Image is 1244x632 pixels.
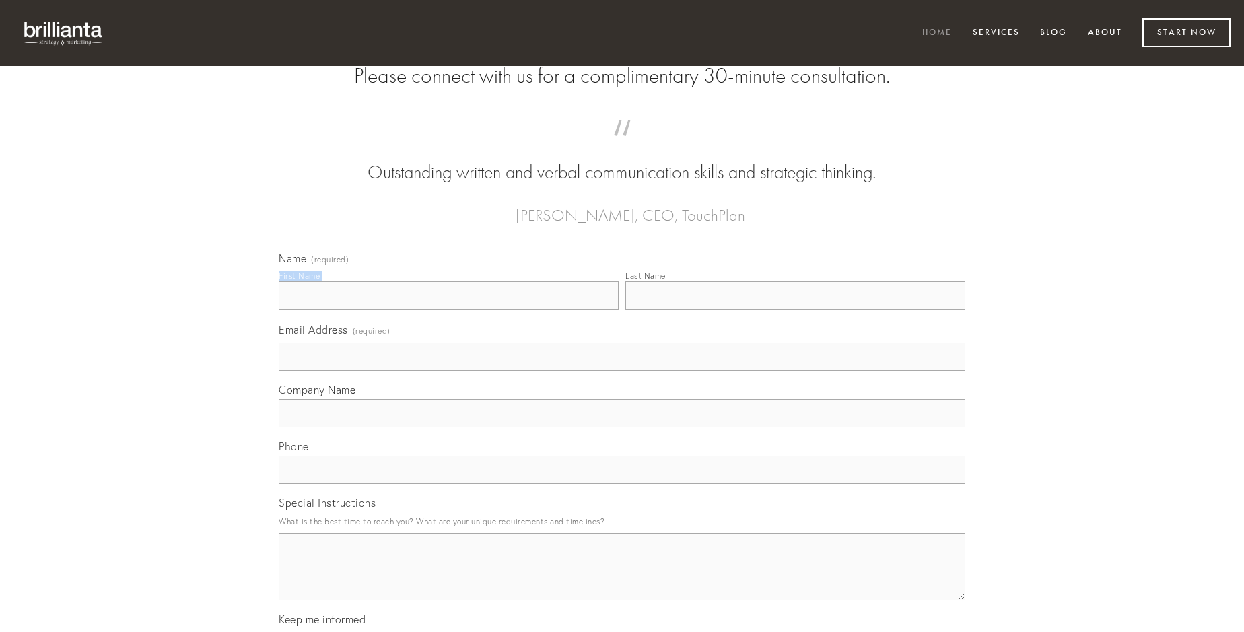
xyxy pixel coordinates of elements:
[279,323,348,337] span: Email Address
[279,496,376,510] span: Special Instructions
[279,63,965,89] h2: Please connect with us for a complimentary 30-minute consultation.
[279,512,965,530] p: What is the best time to reach you? What are your unique requirements and timelines?
[300,133,944,160] span: “
[1079,22,1131,44] a: About
[353,322,390,340] span: (required)
[279,383,355,396] span: Company Name
[300,186,944,229] figcaption: — [PERSON_NAME], CEO, TouchPlan
[311,256,349,264] span: (required)
[279,252,306,265] span: Name
[279,271,320,281] div: First Name
[1142,18,1231,47] a: Start Now
[913,22,961,44] a: Home
[964,22,1029,44] a: Services
[1031,22,1076,44] a: Blog
[625,271,666,281] div: Last Name
[300,133,944,186] blockquote: Outstanding written and verbal communication skills and strategic thinking.
[279,440,309,453] span: Phone
[13,13,114,52] img: brillianta - research, strategy, marketing
[279,612,366,626] span: Keep me informed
